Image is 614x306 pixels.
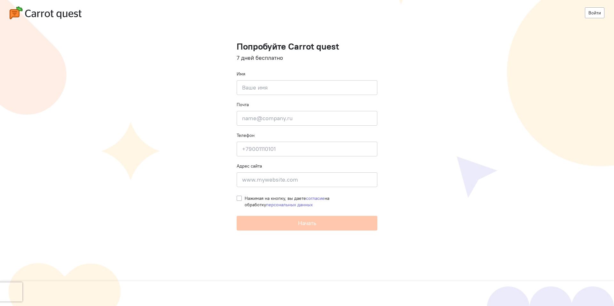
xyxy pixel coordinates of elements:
h4: 7 дней бесплатно [237,55,377,61]
a: Войти [585,7,604,18]
img: carrot-quest-logo.svg [10,6,82,19]
label: Имя [237,71,245,77]
input: Ваше имя [237,80,377,95]
h1: Попробуйте Carrot quest [237,42,377,51]
a: персональных данных [266,202,313,208]
button: Начать [237,216,377,231]
a: согласие [306,195,325,201]
span: Нажимая на кнопку, вы даете на обработку [245,195,329,208]
span: Начать [298,219,316,227]
label: Адрес сайта [237,163,262,169]
label: Почта [237,101,249,108]
label: Телефон [237,132,255,138]
input: +79001110101 [237,142,377,156]
input: name@company.ru [237,111,377,126]
input: www.mywebsite.com [237,172,377,187]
